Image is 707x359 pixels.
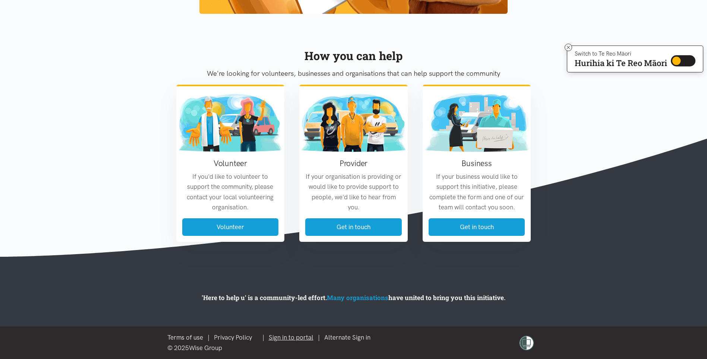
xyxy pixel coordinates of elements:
[262,334,375,341] span: | |
[176,47,531,65] div: How you can help
[324,334,370,341] a: Alternate Sign in
[429,158,525,169] h3: Business
[429,218,525,236] a: Get in touch
[305,218,402,236] a: Get in touch
[189,344,222,352] a: Wise Group
[176,68,531,79] p: We're looking for volunteers, businesses and organisations that can help support the community
[182,172,279,212] p: If you'd like to volunteer to support the community, please contact your local volunteering organ...
[167,334,203,341] a: Terms of use
[305,158,402,169] h3: Provider
[125,293,582,303] p: 'Here to help u' is a community-led effort. have united to bring you this initiative.
[182,158,279,169] h3: Volunteer
[305,172,402,212] p: If your organisation is providing or would like to provide support to people, we'd like to hear f...
[214,334,252,341] a: Privacy Policy
[429,172,525,212] p: If your business would like to support this initiative, please complete the form and one of our t...
[269,334,313,341] a: Sign in to portal
[167,343,375,353] div: © 2025
[519,335,534,350] img: shielded
[575,60,667,66] p: Hurihia ki Te Reo Māori
[167,333,375,343] div: |
[327,293,388,302] a: Many organisations
[182,218,279,236] a: Volunteer
[575,51,667,56] p: Switch to Te Reo Māori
